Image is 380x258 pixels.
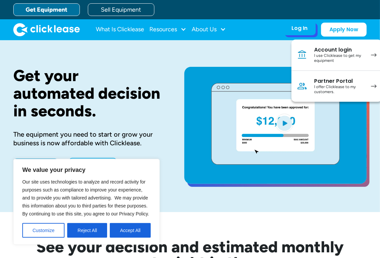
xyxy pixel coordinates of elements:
button: Accept All [110,223,151,238]
img: Clicklease logo [13,23,80,36]
img: Bank icon [297,50,307,60]
div: Partner Portal [314,78,364,84]
div: About Us [192,23,226,36]
a: Learn More [69,158,117,173]
button: Customize [22,223,65,238]
img: Person icon [297,81,307,91]
a: open lightbox [184,67,367,184]
div: Log In [291,25,307,32]
span: Our site uses technologies to analyze and record activity for purposes such as compliance to impr... [22,179,149,216]
a: Get Equipment [13,3,80,16]
div: We value your privacy [13,159,160,245]
img: Blue play button logo on a light blue circular background [276,114,293,132]
div: Account login [314,47,364,53]
div: I offer Clicklease to my customers. [314,84,364,95]
a: home [13,23,80,36]
a: Apply Now [321,23,367,37]
div: I use Clicklease to get my equipment [314,53,364,64]
button: Reject All [67,223,107,238]
a: What Is Clicklease [96,23,144,36]
a: Sell Equipment [88,3,154,16]
img: arrow [371,53,377,57]
div: Resources [149,23,186,36]
img: arrow [371,84,377,88]
h1: Get your automated decision in seconds. [13,67,163,119]
p: We value your privacy [22,166,151,174]
div: The equipment you need to start or grow your business is now affordable with Clicklease. [13,130,163,147]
